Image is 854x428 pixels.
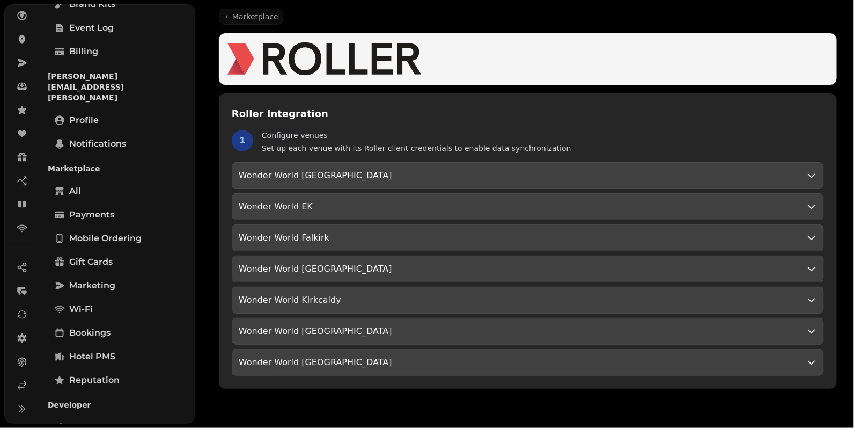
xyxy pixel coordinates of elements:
[48,17,187,39] a: Event log
[239,169,392,182] span: Wonder World [GEOGRAPHIC_DATA]
[262,143,571,154] p: Set up each venue with its Roller client credentials to enable data synchronization
[232,106,824,121] h3: Roller Integration
[232,130,253,151] div: 1
[69,137,126,150] span: Notifications
[239,231,329,244] span: Wonder World Falkirk
[232,11,278,22] span: Marketplace
[69,45,98,58] span: Billing
[69,256,113,269] span: Gift cards
[48,395,187,415] p: Developer
[69,114,99,127] span: Profile
[239,263,392,275] span: Wonder World [GEOGRAPHIC_DATA]
[69,208,114,221] span: Payments
[69,303,93,316] span: Wi-Fi
[48,251,187,273] a: Gift cards
[48,41,187,62] a: Billing
[69,374,120,387] span: Reputation
[69,279,115,292] span: Marketing
[48,133,187,155] a: Notifications
[48,159,187,178] p: Marketplace
[48,110,187,131] a: Profile
[239,356,392,369] span: Wonder World [GEOGRAPHIC_DATA]
[48,180,187,202] a: All
[69,185,81,198] span: All
[48,369,187,391] a: Reputation
[48,67,187,107] p: [PERSON_NAME][EMAIL_ADDRESS][PERSON_NAME]
[48,228,187,249] a: Mobile ordering
[48,299,187,320] a: Wi-Fi
[48,322,187,344] a: Bookings
[48,204,187,226] a: Payments
[239,325,392,338] span: Wonder World [GEOGRAPHIC_DATA]
[48,275,187,296] a: Marketing
[262,130,536,141] p: Configure venues
[239,294,341,307] span: Wonder World Kirkcaldy
[69,232,142,245] span: Mobile ordering
[219,9,283,25] a: Marketplace
[239,200,313,213] span: Wonder World EK
[69,350,115,363] span: Hotel PMS
[69,21,114,34] span: Event log
[227,42,422,76] img: roller banner
[69,327,111,339] span: Bookings
[48,346,187,367] a: Hotel PMS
